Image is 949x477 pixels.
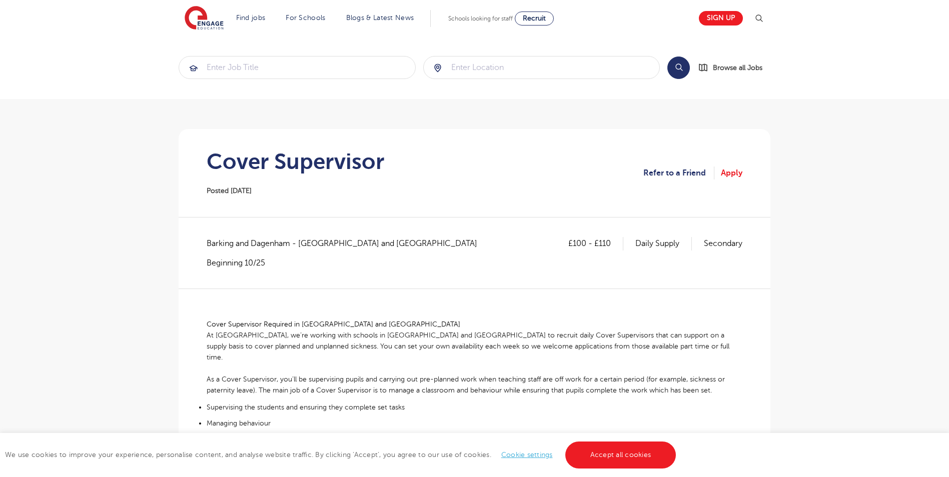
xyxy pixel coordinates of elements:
span: Cover Supervisor Required in [GEOGRAPHIC_DATA] and [GEOGRAPHIC_DATA] [207,320,460,328]
img: Engage Education [185,6,224,31]
a: Blogs & Latest News [346,14,414,21]
a: Accept all cookies [565,441,676,468]
span: At [GEOGRAPHIC_DATA], we’re working with schools in [GEOGRAPHIC_DATA] and [GEOGRAPHIC_DATA] to re... [207,331,729,361]
a: For Schools [286,14,325,21]
p: £100 - £110 [568,237,623,250]
span: Browse all Jobs [713,62,762,73]
p: Daily Supply [635,237,692,250]
h1: Cover Supervisor [207,149,384,174]
span: Posted [DATE] [207,187,252,194]
span: As a Cover Supervisor, you’ll be supervising pupils and carrying out pre-planned work when teachi... [207,375,725,394]
p: Beginning 10/25 [207,257,487,268]
div: Submit [423,56,660,79]
span: We use cookies to improve your experience, personalise content, and analyse website traffic. By c... [5,451,678,458]
a: Refer to a Friend [643,166,714,179]
span: Recruit [523,14,546,22]
a: Sign up [699,11,743,25]
p: Secondary [704,237,742,250]
a: Apply [721,166,742,179]
a: Browse all Jobs [698,62,770,73]
button: Search [667,56,690,79]
input: Submit [179,56,415,78]
input: Submit [424,56,660,78]
span: Barking and Dagenham - [GEOGRAPHIC_DATA] and [GEOGRAPHIC_DATA] [207,237,487,250]
span: Managing behaviour [207,419,271,427]
span: Supervising the students and ensuring they complete set tasks [207,403,405,411]
a: Find jobs [236,14,266,21]
a: Cookie settings [501,451,553,458]
a: Recruit [515,11,554,25]
span: Schools looking for staff [448,15,513,22]
div: Submit [179,56,416,79]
